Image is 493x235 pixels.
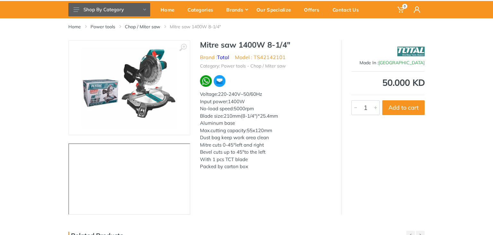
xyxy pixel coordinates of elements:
h1: Mitre saw 1400W 8-1/4" [200,40,332,50]
div: Dust bag keep work area clean [200,134,332,141]
div: Voltage:220-240V~50/60Hz [200,91,332,98]
div: Brands [222,3,252,16]
div: Aluminum base [200,120,332,127]
div: Our Specialize [252,3,299,16]
a: Total [217,54,229,60]
div: Bevel cuts up to 45°to the left [200,149,332,156]
div: Blade size:210mm(8-1/4")*25.4mm [200,113,332,120]
div: Max.cutting capacity:55x120mm [200,127,332,134]
button: Shop By Category [68,3,150,16]
nav: breadcrumb [68,23,425,30]
a: 0 [393,1,409,18]
div: Categories [183,3,222,16]
img: wa.webp [200,75,212,87]
div: Made In : [351,59,425,66]
div: No-load speed:5000rpm [200,105,332,113]
div: Home [156,3,183,16]
li: Mitre saw 1400W 8-1/4" [170,23,230,30]
a: Home [68,23,81,30]
a: Offers [299,1,328,18]
img: Royal Tools - Mitre saw 1400W 8-1/4 [82,47,177,128]
div: Offers [299,3,328,16]
span: [GEOGRAPHIC_DATA] [378,60,425,66]
div: Packed by carton box [200,163,332,170]
a: Categories [183,1,222,18]
a: Home [156,1,183,18]
li: Brand : [200,53,229,61]
div: Mitre cuts 0-45°left and right [200,141,332,149]
li: Model : TS42142101 [235,53,286,61]
div: 50.000 KD [351,78,425,87]
a: Our Specialize [252,1,299,18]
div: Input power:1400W [200,98,332,105]
div: Contact Us [328,3,368,16]
a: Power tools [91,23,115,30]
img: ma.webp [213,75,226,87]
img: Total [397,43,425,59]
button: Add to cart [382,100,425,115]
a: Contact Us [328,1,368,18]
li: Category: Power tools - Chop / Miter saw [200,63,286,69]
div: With 1 pcs TCT blade [200,156,332,163]
span: 0 [402,4,407,9]
a: Chop / Miter saw [125,23,160,30]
